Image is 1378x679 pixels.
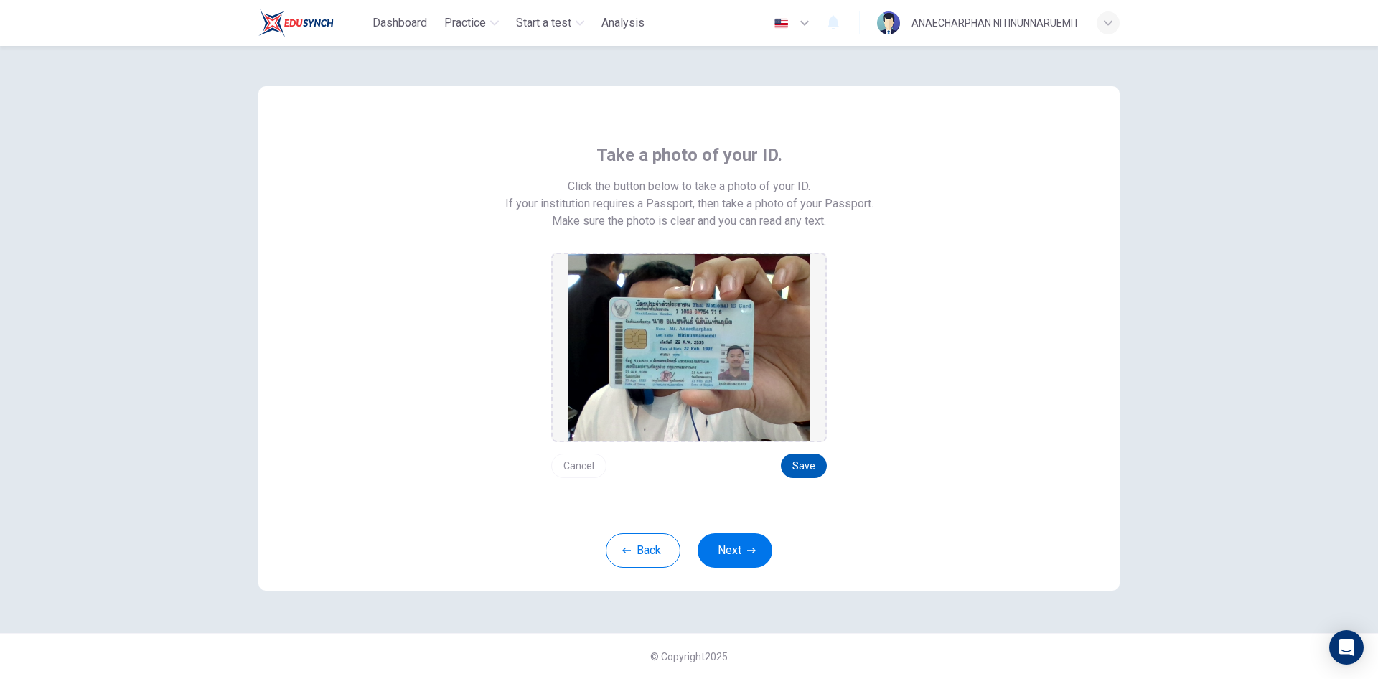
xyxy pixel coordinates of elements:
[601,14,645,32] span: Analysis
[505,178,873,212] span: Click the button below to take a photo of your ID. If your institution requires a Passport, then ...
[439,10,505,36] button: Practice
[444,14,486,32] span: Practice
[516,14,571,32] span: Start a test
[596,144,782,167] span: Take a photo of your ID.
[510,10,590,36] button: Start a test
[596,10,650,36] button: Analysis
[367,10,433,36] button: Dashboard
[258,9,334,37] img: Train Test logo
[772,18,790,29] img: en
[877,11,900,34] img: Profile picture
[1329,630,1364,665] div: Open Intercom Messenger
[551,454,606,478] button: Cancel
[781,454,827,478] button: Save
[650,651,728,662] span: © Copyright 2025
[568,254,810,441] img: preview screemshot
[552,212,826,230] span: Make sure the photo is clear and you can read any text.
[698,533,772,568] button: Next
[606,533,680,568] button: Back
[258,9,367,37] a: Train Test logo
[372,14,427,32] span: Dashboard
[911,14,1079,32] div: ANAECHARPHAN NITINUNNARUEMIT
